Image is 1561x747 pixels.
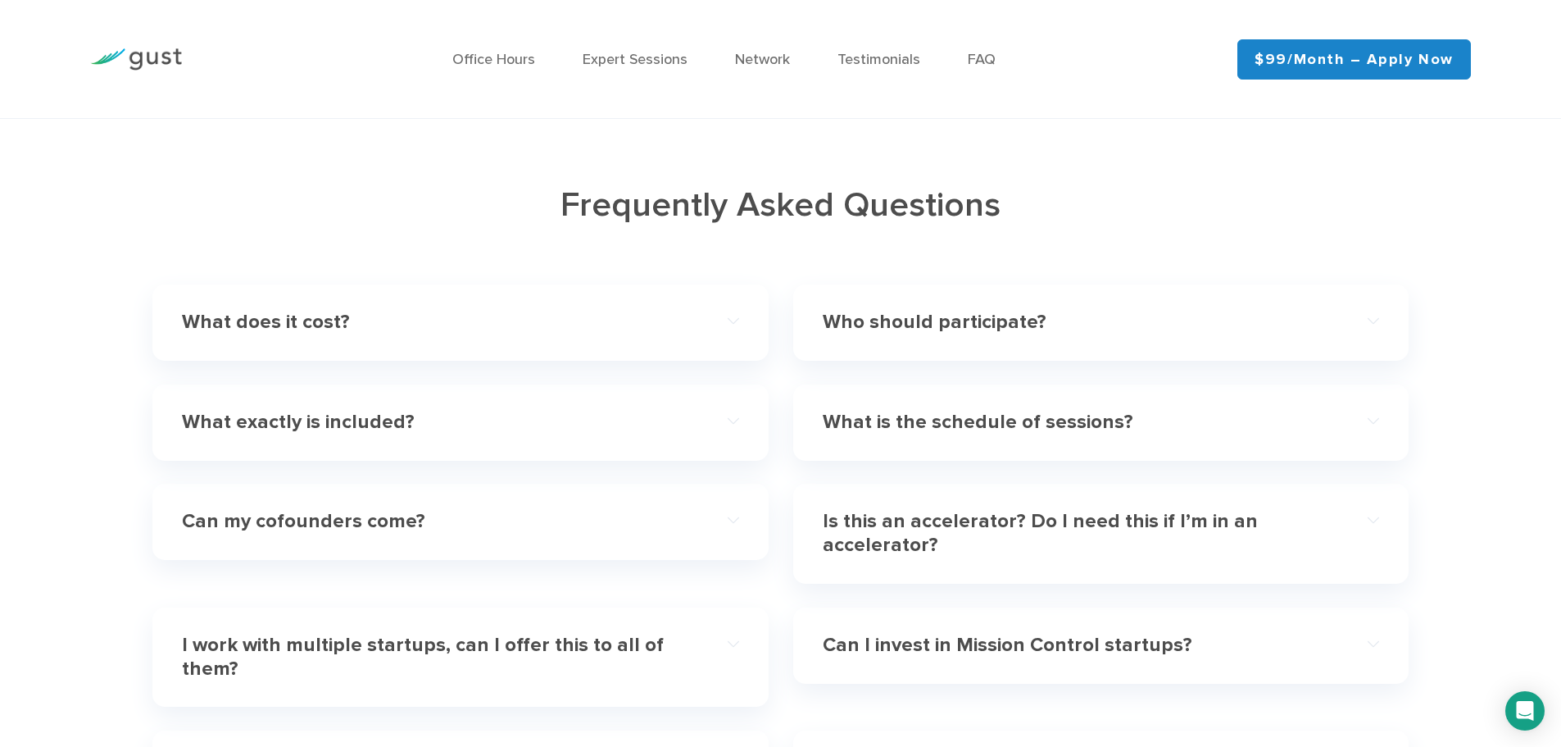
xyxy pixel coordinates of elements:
[452,51,535,68] a: Office Hours
[823,634,1323,658] h4: Can I invest in Mission Control startups?
[968,51,996,68] a: FAQ
[583,51,687,68] a: Expert Sessions
[823,411,1323,435] h4: What is the schedule of sessions?
[182,411,683,435] h4: What exactly is included?
[823,311,1323,335] h4: Who should participate?
[182,311,683,335] h4: What does it cost?
[182,634,683,681] h4: I work with multiple startups, can I offer this to all of them?
[837,51,920,68] a: Testimonials
[1237,39,1471,80] a: $99/month – Apply Now
[152,183,1408,229] h2: Frequently Asked Questions
[90,48,182,71] img: Gust Logo
[182,510,683,534] h4: Can my cofounders come?
[823,510,1323,558] h4: Is this an accelerator? Do I need this if I’m in an accelerator?
[1505,691,1545,731] div: Open Intercom Messenger
[735,51,790,68] a: Network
